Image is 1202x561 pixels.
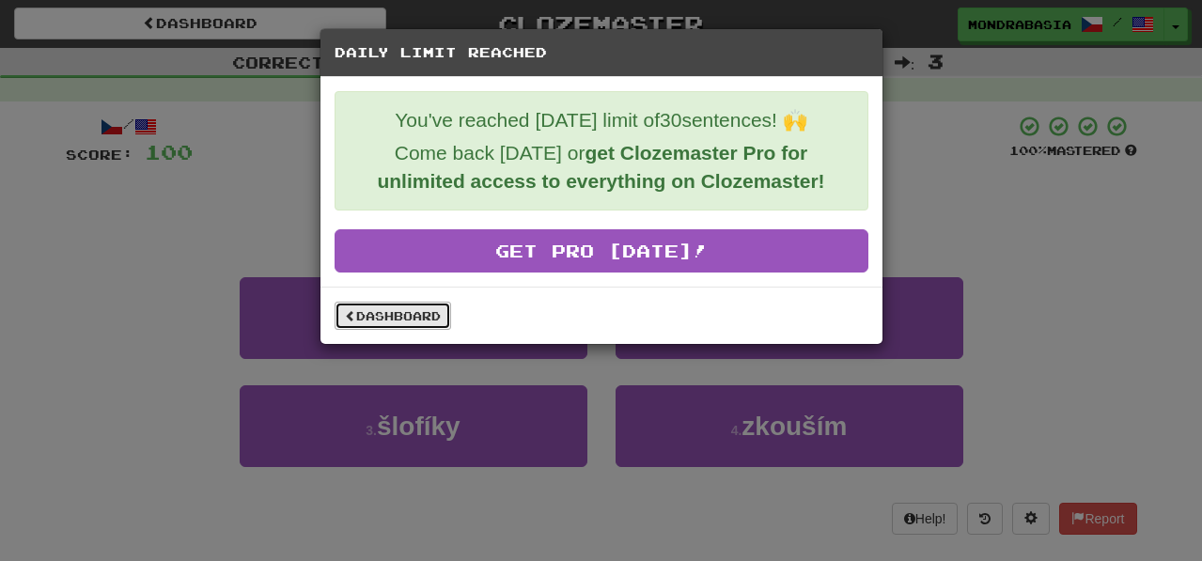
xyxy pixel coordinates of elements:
[335,43,868,62] h5: Daily Limit Reached
[335,229,868,273] a: Get Pro [DATE]!
[335,302,451,330] a: Dashboard
[350,139,853,195] p: Come back [DATE] or
[350,106,853,134] p: You've reached [DATE] limit of 30 sentences! 🙌
[377,142,824,192] strong: get Clozemaster Pro for unlimited access to everything on Clozemaster!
